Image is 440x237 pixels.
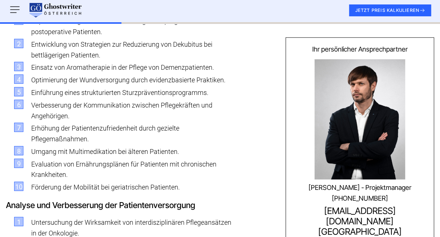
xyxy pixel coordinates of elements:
[28,3,82,18] img: logo wirschreiben
[291,184,429,191] div: [PERSON_NAME] - Projektmanager
[18,182,235,193] li: Förderung der Mobilität bei geriatrischen Patienten.
[18,123,235,145] li: Erhöhung der Patientenzufriedenheit durch gezielte Pflegemaßnahmen.
[314,59,405,180] img: Konstantin Steimle
[291,206,429,237] a: [EMAIL_ADDRESS][DOMAIN_NAME][GEOGRAPHIC_DATA]
[18,100,235,122] li: Verbesserung der Kommunikation zwischen Pflegekräften und Angehörigen.
[18,88,235,98] li: Einführung eines strukturierten Sturzpräventionsprogramms.
[18,75,235,86] li: Optimierung der Wundversorgung durch evidenzbasierte Praktiken.
[18,62,235,73] li: Einsatz von Aromatherapie in der Pflege von Demenzpatienten.
[18,147,235,157] li: Umgang mit Multimedikation bei älteren Patienten.
[9,4,21,16] img: Menu open
[6,201,235,209] h3: Analyse und Verbesserung der Patientenversorgung
[291,194,429,202] a: [PHONE_NUMBER]
[18,39,235,61] li: Entwicklung von Strategien zur Reduzierung von Dekubitus bei bettlägerigen Patienten.
[18,159,235,181] li: Evaluation von Ernährungsplänen für Patienten mit chronischen Krankheiten.
[349,4,431,16] button: JETZT PREIS KALKULIEREN
[18,16,235,37] li: Implementierung eines Schmerzmanagementprogramms für postoperative Patienten.
[291,45,429,53] div: Ihr persönlicher Ansprechpartner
